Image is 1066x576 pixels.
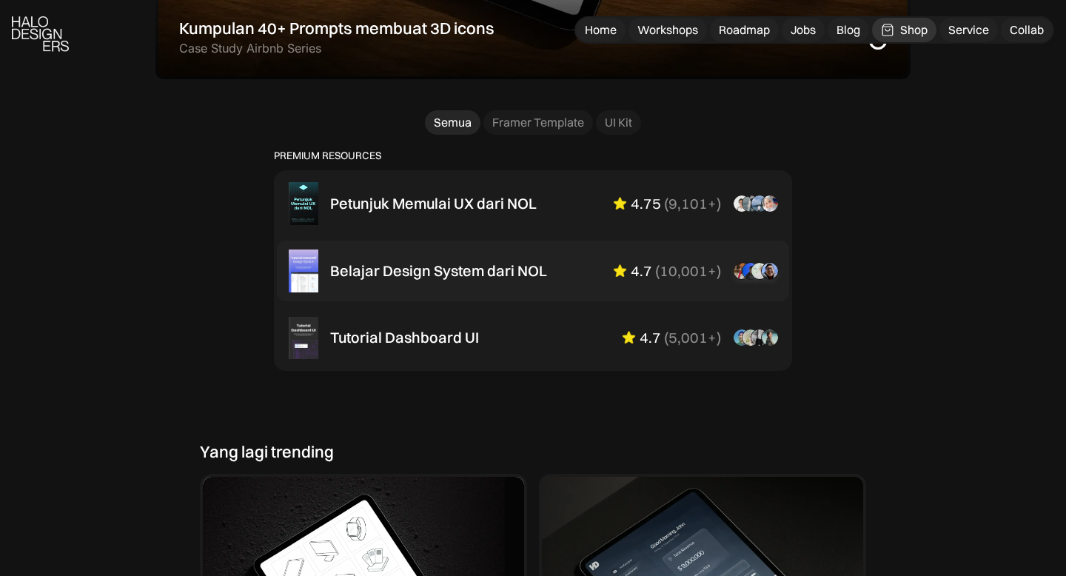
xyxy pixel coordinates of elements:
[872,18,936,42] a: Shop
[274,150,792,162] p: PREMIUM RESOURCES
[631,195,661,212] div: 4.75
[576,18,626,42] a: Home
[1010,22,1044,38] div: Collab
[200,442,334,461] div: Yang lagi trending
[605,115,632,130] div: UI Kit
[664,329,668,346] div: (
[664,195,668,212] div: (
[277,308,789,369] a: Tutorial Dashboard UI4.7(5,001+)
[330,329,479,346] div: Tutorial Dashboard UI
[631,262,652,280] div: 4.7
[948,22,989,38] div: Service
[434,115,472,130] div: Semua
[640,329,661,346] div: 4.7
[585,22,617,38] div: Home
[782,18,825,42] a: Jobs
[330,262,547,280] div: Belajar Design System dari NOL
[628,18,707,42] a: Workshops
[330,195,537,212] div: Petunjuk Memulai UX dari NOL
[900,22,928,38] div: Shop
[655,262,660,280] div: (
[717,195,721,212] div: )
[719,22,770,38] div: Roadmap
[939,18,998,42] a: Service
[791,22,816,38] div: Jobs
[828,18,869,42] a: Blog
[660,262,717,280] div: 10,001+
[277,241,789,301] a: Belajar Design System dari NOL4.7(10,001+)
[668,195,717,212] div: 9,101+
[668,329,717,346] div: 5,001+
[710,18,779,42] a: Roadmap
[277,173,789,234] a: Petunjuk Memulai UX dari NOL4.75(9,101+)
[717,262,721,280] div: )
[717,329,721,346] div: )
[1001,18,1053,42] a: Collab
[837,22,860,38] div: Blog
[492,115,584,130] div: Framer Template
[637,22,698,38] div: Workshops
